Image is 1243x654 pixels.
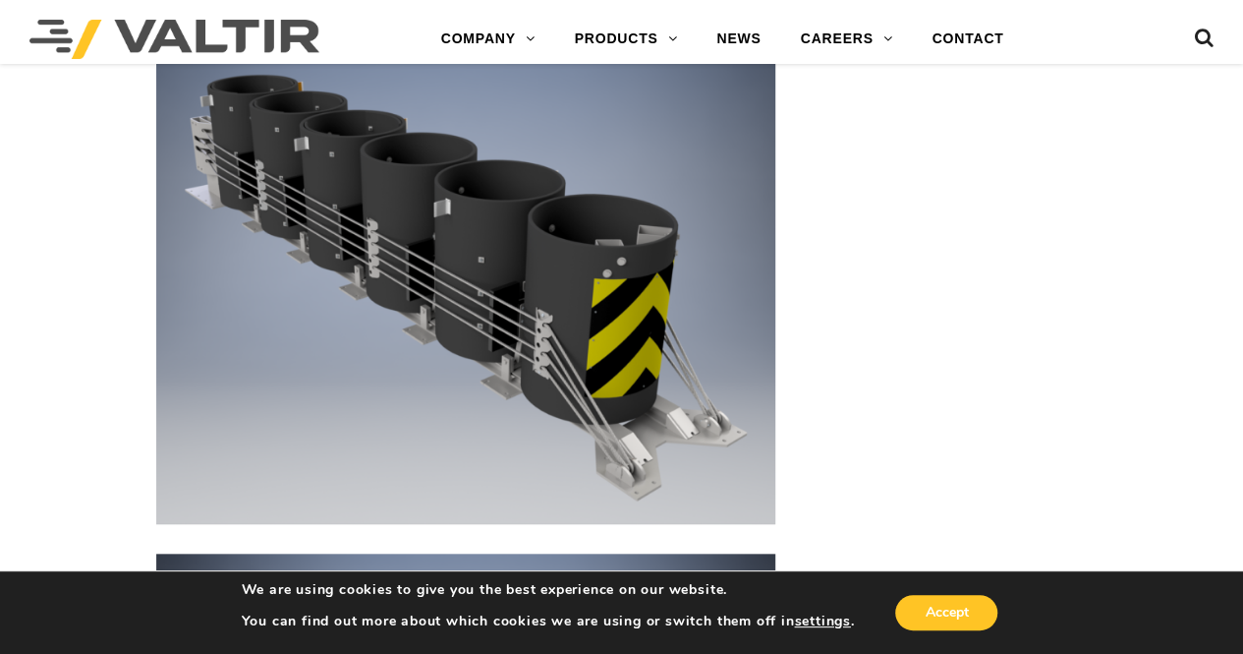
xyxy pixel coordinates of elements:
[895,595,997,630] button: Accept
[794,613,850,630] button: settings
[555,20,698,59] a: PRODUCTS
[422,20,555,59] a: COMPANY
[29,20,319,59] img: Valtir
[242,613,855,630] p: You can find out more about which cookies we are using or switch them off in .
[781,20,913,59] a: CAREERS
[242,581,855,599] p: We are using cookies to give you the best experience on our website.
[912,20,1023,59] a: CONTACT
[697,20,780,59] a: NEWS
